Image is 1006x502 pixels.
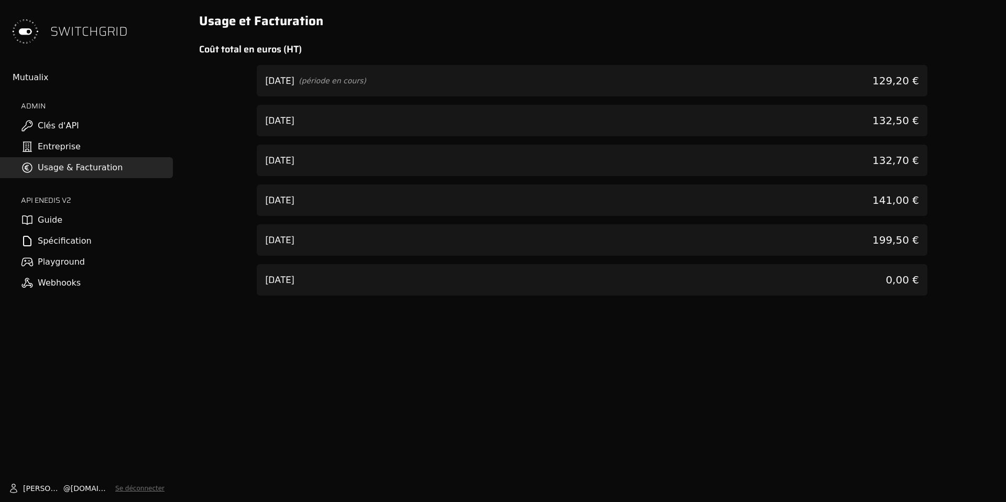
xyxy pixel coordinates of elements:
[8,15,42,48] img: Switchgrid Logo
[265,113,294,128] h3: [DATE]
[872,113,919,128] span: 132,50 €
[257,105,927,136] div: voir les détails
[265,73,294,88] h3: [DATE]
[872,233,919,247] span: 199,50 €
[63,483,71,494] span: @
[50,23,128,40] span: SWITCHGRID
[21,195,173,205] h2: API ENEDIS v2
[199,13,985,29] h1: Usage et Facturation
[872,153,919,168] span: 132,70 €
[265,233,294,247] h3: [DATE]
[71,483,111,494] span: [DOMAIN_NAME]
[21,101,173,111] h2: ADMIN
[872,193,919,208] span: 141,00 €
[257,264,927,296] div: voir les détails
[265,153,294,168] h3: [DATE]
[199,42,985,57] h2: Coût total en euros (HT)
[257,65,927,96] div: voir les détails
[885,272,919,287] span: 0,00 €
[257,145,927,176] div: voir les détails
[872,73,919,88] span: 129,20 €
[115,484,165,493] button: Se déconnecter
[13,71,173,84] div: Mutualix
[299,75,366,86] span: (période en cours)
[23,483,63,494] span: [PERSON_NAME]
[265,193,294,208] h3: [DATE]
[257,224,927,256] div: voir les détails
[265,272,294,287] h3: [DATE]
[257,184,927,216] div: voir les détails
